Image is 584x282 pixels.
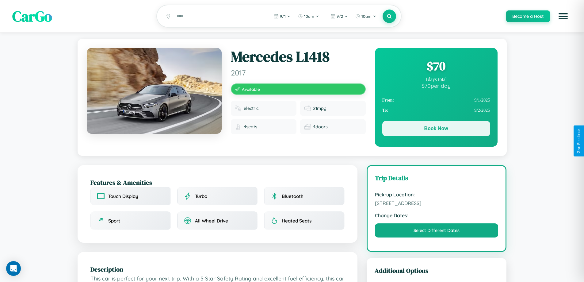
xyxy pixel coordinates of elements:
[382,98,394,103] strong: From:
[382,82,490,89] div: $ 70 per day
[282,218,311,224] span: Heated Seats
[295,11,322,21] button: 10am
[87,48,222,134] img: Mercedes L1418 2017
[382,77,490,82] div: 1 days total
[506,10,550,22] button: Become a Host
[352,11,380,21] button: 10am
[108,193,138,199] span: Touch Display
[361,14,372,19] span: 10am
[304,124,311,130] img: Doors
[555,8,572,25] button: Open menu
[313,124,328,129] span: 4 doors
[244,124,257,129] span: 4 seats
[271,11,294,21] button: 9/1
[195,193,207,199] span: Turbo
[6,261,21,276] div: Open Intercom Messenger
[382,58,490,74] div: $ 70
[12,6,52,26] span: CarGo
[235,124,241,130] img: Seats
[327,11,351,21] button: 9/2
[90,265,345,274] h2: Description
[304,14,314,19] span: 10am
[375,200,498,206] span: [STREET_ADDRESS]
[337,14,343,19] span: 9 / 2
[195,218,228,224] span: All Wheel Drive
[375,191,498,198] strong: Pick-up Location:
[108,218,120,224] span: Sport
[313,106,326,111] span: 21 mpg
[375,212,498,218] strong: Change Dates:
[282,193,303,199] span: Bluetooth
[242,87,260,92] span: Available
[304,105,311,111] img: Fuel efficiency
[375,266,499,275] h3: Additional Options
[244,106,258,111] span: electric
[90,178,345,187] h2: Features & Amenities
[231,68,366,77] span: 2017
[382,108,388,113] strong: To:
[235,105,241,111] img: Fuel type
[375,223,498,238] button: Select Different Dates
[280,14,286,19] span: 9 / 1
[231,48,366,66] h1: Mercedes L1418
[382,105,490,115] div: 9 / 2 / 2025
[375,173,498,185] h3: Trip Details
[577,129,581,153] div: Give Feedback
[382,95,490,105] div: 9 / 1 / 2025
[382,121,490,136] button: Book Now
